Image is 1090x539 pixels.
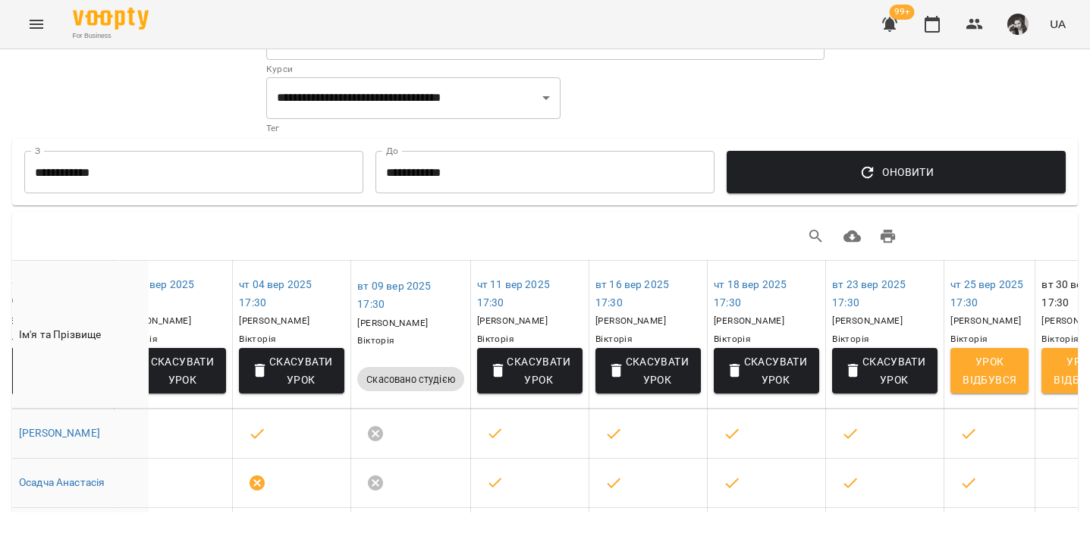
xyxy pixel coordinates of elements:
[18,6,55,42] button: Menu
[1044,10,1072,38] button: UA
[739,163,1054,181] span: Оновити
[357,318,428,346] span: [PERSON_NAME] Вікторія
[477,315,548,344] span: [PERSON_NAME] Вікторія
[963,353,1016,389] span: Урок відбувся
[595,278,669,309] a: вт 16 вер 202517:30
[133,353,214,389] span: Скасувати Урок
[266,62,825,77] p: Курси
[19,427,100,439] a: [PERSON_NAME]
[890,5,915,20] span: 99+
[844,353,925,389] span: Скасувати Урок
[950,315,1021,344] span: [PERSON_NAME] Вікторія
[1050,16,1066,32] span: UA
[727,151,1066,193] button: Оновити
[489,353,570,389] span: Скасувати Урок
[832,278,906,309] a: вт 23 вер 202517:30
[19,326,143,344] div: Ім'я та Прізвище
[239,315,309,344] span: [PERSON_NAME] Вікторія
[870,218,906,255] button: Друк
[1007,14,1029,35] img: 0dd478c4912f2f2e7b05d6c829fd2aac.png
[19,476,105,488] a: Осадча Анастасія
[239,348,344,393] button: Скасувати Урок
[950,348,1029,393] button: Урок відбувся
[477,278,550,309] a: чт 11 вер 202517:30
[477,348,583,393] button: Скасувати Урок
[239,278,312,309] a: чт 04 вер 202517:30
[595,315,666,344] span: [PERSON_NAME] Вікторія
[714,315,784,344] span: [PERSON_NAME] Вікторія
[798,218,834,255] button: Search
[266,121,561,136] p: Тег
[251,353,332,389] span: Скасувати Урок
[714,348,819,393] button: Скасувати Урок
[121,278,194,309] a: вт 02 вер 202517:30
[121,315,191,344] span: [PERSON_NAME] Вікторія
[357,280,431,310] a: вт 09 вер 202517:30
[608,353,689,389] span: Скасувати Урок
[73,31,149,41] span: For Business
[714,278,787,309] a: чт 18 вер 202517:30
[950,278,1023,309] a: чт 25 вер 202517:30
[832,348,938,393] button: Скасувати Урок
[357,371,464,389] span: Скасовано студією
[832,315,903,344] span: [PERSON_NAME] Вікторія
[726,353,807,389] span: Скасувати Урок
[121,348,226,393] button: Скасувати Урок
[73,8,149,30] img: Voopty Logo
[595,348,701,393] button: Скасувати Урок
[834,218,871,255] button: Завантажити CSV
